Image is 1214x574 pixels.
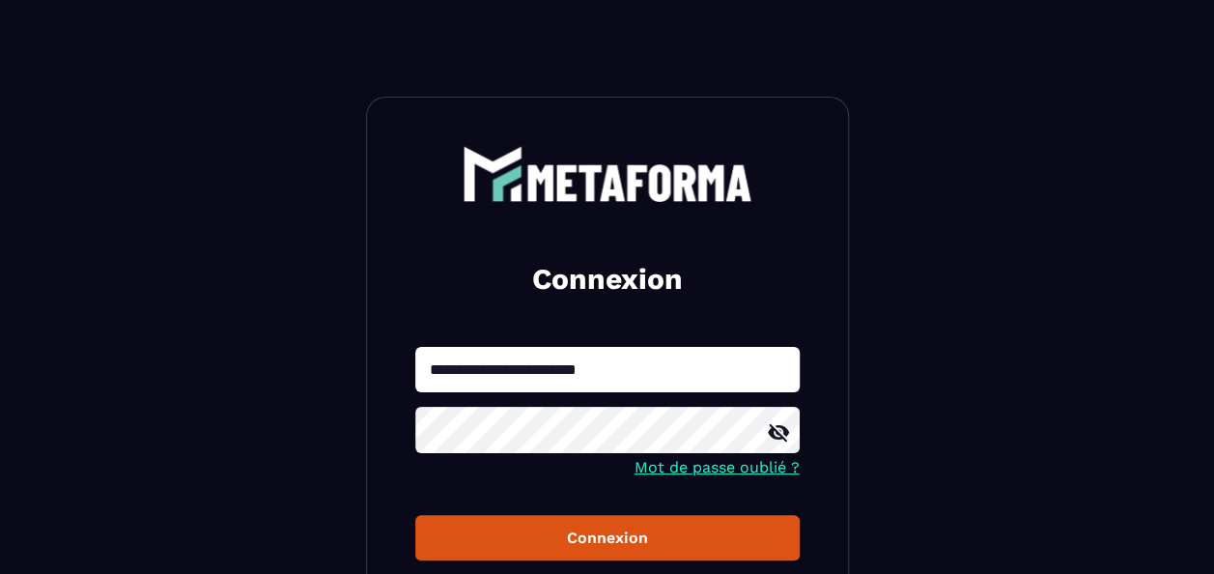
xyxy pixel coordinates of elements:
[438,260,776,299] h2: Connexion
[463,146,752,202] img: logo
[415,146,800,202] a: logo
[415,515,800,560] button: Connexion
[635,458,800,476] a: Mot de passe oublié ?
[431,529,784,547] div: Connexion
